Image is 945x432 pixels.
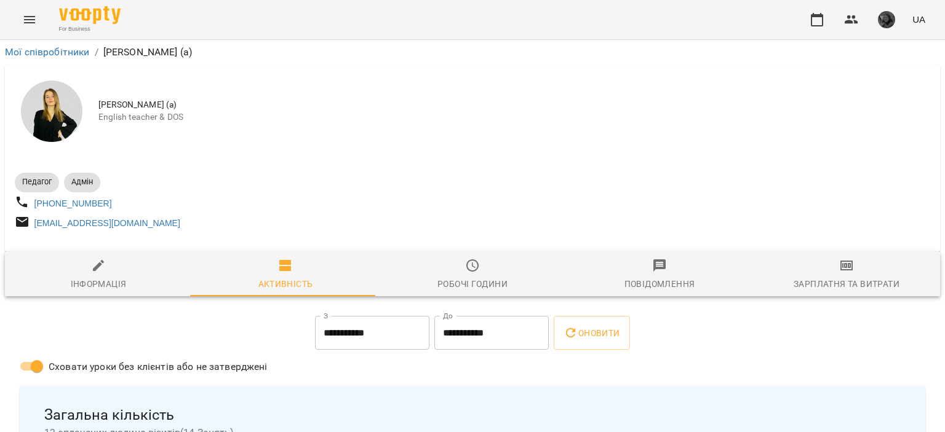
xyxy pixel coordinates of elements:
li: / [95,45,98,60]
a: Мої співробітники [5,46,90,58]
nav: breadcrumb [5,45,940,60]
div: Інформація [71,277,127,291]
a: [PHONE_NUMBER] [34,198,112,208]
a: [EMAIL_ADDRESS][DOMAIN_NAME] [34,218,180,228]
p: [PERSON_NAME] (а) [103,45,193,60]
img: 0b99b761047abbbb3b0f46a24ef97f76.jpg [878,11,895,28]
img: Voopty Logo [59,6,121,24]
button: Menu [15,5,44,34]
div: Зарплатня та Витрати [794,277,899,291]
span: UA [912,13,925,26]
span: English teacher & DOS [98,111,930,124]
span: Сховати уроки без клієнтів або не затверджені [49,359,268,374]
span: Оновити [564,326,620,340]
div: Повідомлення [624,277,695,291]
span: Адмін [64,176,100,187]
button: Оновити [554,316,629,350]
button: UA [907,8,930,31]
span: Педагог [15,176,59,187]
span: Загальна кількість [44,406,901,425]
img: Даша Запорожець (а) [21,81,82,142]
div: Робочі години [437,277,508,291]
span: For Business [59,25,121,33]
div: Активність [258,277,313,291]
span: [PERSON_NAME] (а) [98,99,930,111]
